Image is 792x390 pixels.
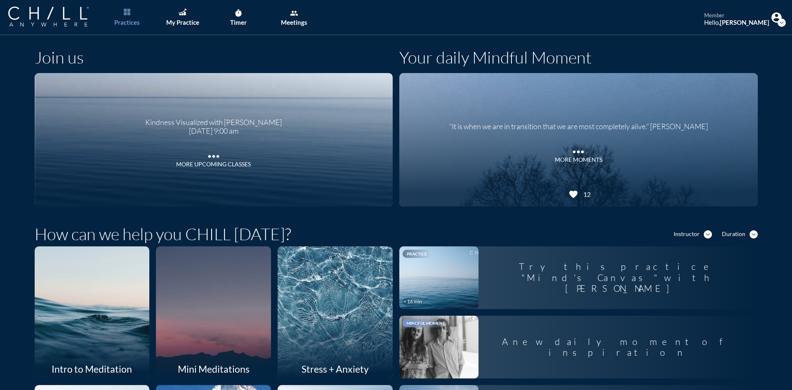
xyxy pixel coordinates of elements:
div: Instructor [674,231,700,238]
strong: [PERSON_NAME] [720,19,769,26]
img: Profile icon [771,12,782,23]
i: expand_more [778,19,786,27]
h1: Join us [35,47,84,67]
div: 12 [580,190,591,198]
a: Company Logo [8,7,105,28]
div: Meetings [281,19,307,26]
i: group [290,9,298,17]
div: Intro to Meditation [35,359,150,378]
i: more_horiz [570,144,587,156]
img: Company Logo [8,7,89,26]
i: favorite [568,189,578,199]
div: Hello, [704,19,769,26]
div: < 16 min [403,299,422,305]
div: member [704,12,769,19]
div: A new daily moment of inspiration [478,330,758,365]
div: Mini Meditations [156,359,271,378]
span: Mindful Moment [407,321,445,326]
div: Kindness Visualized with [PERSON_NAME] [145,112,282,127]
span: Practice [407,251,427,256]
div: More Upcoming Classes [176,161,251,168]
div: Try this practice "Mind's Canvas" with [PERSON_NAME] [478,255,758,300]
div: Practices [114,19,140,26]
i: timer [234,9,243,17]
i: more_horiz [205,148,222,161]
i: expand_more [704,230,712,239]
div: [DATE] 9:00 am [145,127,282,136]
div: “It is when we are in transition that we are most completely alive.” [PERSON_NAME] [449,116,708,131]
div: Stress + Anxiety [278,359,393,378]
i: expand_more [750,230,758,239]
div: My Practice [166,19,199,26]
h1: How can we help you CHILL [DATE]? [35,224,291,244]
img: Graph [179,9,186,15]
div: MORE MOMENTS [555,156,602,163]
div: Timer [230,19,247,26]
img: List [124,9,130,15]
div: Duration [722,231,745,238]
h1: Your daily Mindful Moment [399,47,592,67]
